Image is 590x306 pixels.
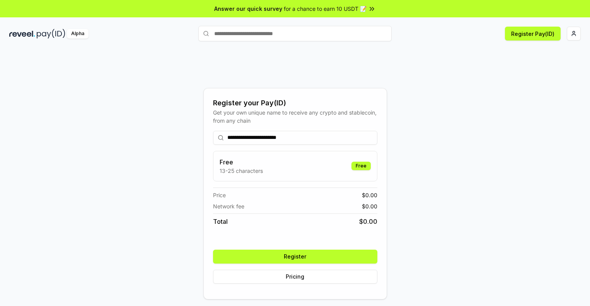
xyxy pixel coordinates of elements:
[362,191,377,199] span: $ 0.00
[351,162,371,170] div: Free
[505,27,561,41] button: Register Pay(ID)
[213,250,377,264] button: Register
[67,29,89,39] div: Alpha
[284,5,367,13] span: for a chance to earn 10 USDT 📝
[213,217,228,226] span: Total
[213,108,377,125] div: Get your own unique name to receive any crypto and stablecoin, from any chain
[213,191,226,199] span: Price
[359,217,377,226] span: $ 0.00
[9,29,35,39] img: reveel_dark
[362,202,377,210] span: $ 0.00
[220,167,263,175] p: 13-25 characters
[213,98,377,108] div: Register your Pay(ID)
[214,5,282,13] span: Answer our quick survey
[213,270,377,284] button: Pricing
[37,29,65,39] img: pay_id
[220,157,263,167] h3: Free
[213,202,244,210] span: Network fee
